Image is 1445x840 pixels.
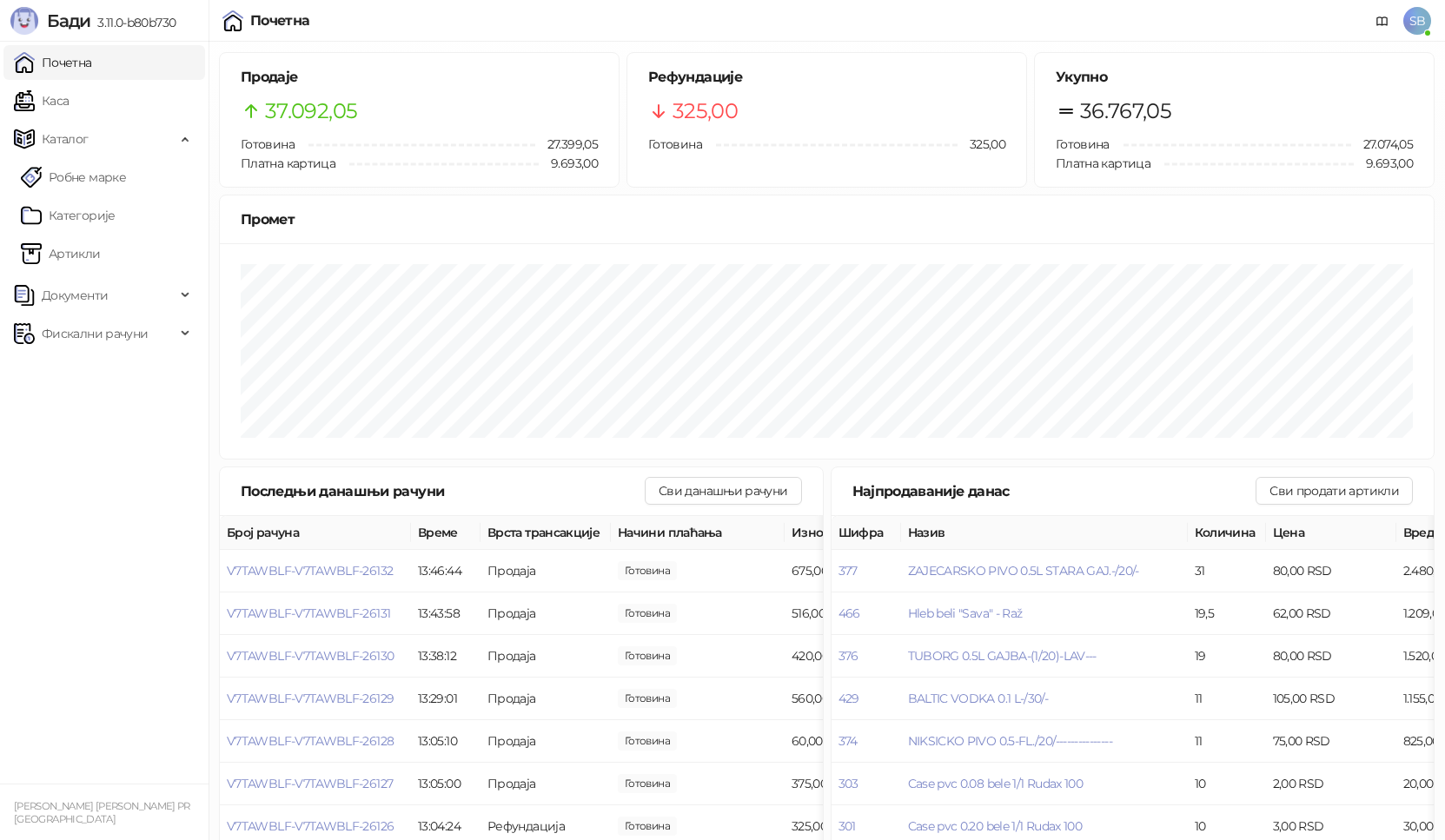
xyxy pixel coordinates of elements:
[1188,516,1266,550] th: Количина
[648,136,702,152] span: Готовина
[42,278,108,313] span: Документи
[47,10,90,31] span: Бади
[832,516,901,550] th: Шифра
[227,776,393,791] span: V7TAWBLF-V7TAWBLF-26127
[1188,720,1266,763] td: 11
[618,561,677,580] span: 675,00
[618,817,677,836] span: 325,00
[411,550,481,592] td: 13:46:44
[481,592,611,635] td: Продаја
[411,720,481,763] td: 13:05:10
[1266,516,1396,550] th: Цена
[227,818,394,834] span: V7TAWBLF-V7TAWBLF-26126
[618,689,677,708] span: 560,00
[42,316,148,351] span: Фискални рачуни
[14,45,92,80] a: Почетна
[411,516,481,550] th: Време
[227,691,394,706] button: V7TAWBLF-V7TAWBLF-26129
[785,550,915,592] td: 675,00 RSD
[838,733,858,749] button: 374
[1188,763,1266,805] td: 10
[618,604,677,623] span: 516,00
[852,480,1256,502] div: Најпродаваније данас
[227,605,390,621] button: V7TAWBLF-V7TAWBLF-26131
[241,208,1413,230] div: Промет
[785,516,915,550] th: Износ
[785,635,915,678] td: 420,00 RSD
[42,122,89,156] span: Каталог
[785,720,915,763] td: 60,00 RSD
[838,605,860,621] button: 466
[1056,67,1413,88] h5: Укупно
[618,774,677,793] span: 375,00
[1056,136,1110,152] span: Готовина
[908,691,1049,706] button: BALTIC VODKA 0.1 L-/30/-
[227,563,393,579] button: V7TAWBLF-V7TAWBLF-26132
[241,136,295,152] span: Готовина
[1080,95,1171,128] span: 36.767,05
[838,563,858,579] button: 377
[241,67,598,88] h5: Продаје
[481,516,611,550] th: Врста трансакције
[1403,7,1431,35] span: SB
[1266,720,1396,763] td: 75,00 RSD
[611,516,785,550] th: Начини плаћања
[1188,592,1266,635] td: 19,5
[21,198,116,233] a: Категорије
[411,635,481,678] td: 13:38:12
[539,154,598,173] span: 9.693,00
[838,648,858,664] button: 376
[10,7,38,35] img: Logo
[14,83,69,118] a: Каса
[481,678,611,720] td: Продаја
[1056,155,1150,171] span: Платна картица
[673,95,738,128] span: 325,00
[481,635,611,678] td: Продаја
[838,691,859,706] button: 429
[838,818,856,834] button: 301
[1354,154,1413,173] span: 9.693,00
[411,763,481,805] td: 13:05:00
[220,516,411,550] th: Број рачуна
[90,15,176,30] span: 3.11.0-b80b730
[908,818,1083,834] span: Case pvc 0.20 bele 1/1 Rudax 100
[227,648,394,664] button: V7TAWBLF-V7TAWBLF-26130
[908,648,1097,664] button: TUBORG 0.5L GAJBA-(1/20)-LAV---
[481,720,611,763] td: Продаја
[21,236,101,271] a: ArtikliАртикли
[908,605,1023,621] button: Hleb beli "Sava" - Raž
[908,776,1084,791] button: Case pvc 0.08 bele 1/1 Rudax 100
[785,592,915,635] td: 516,00 RSD
[481,763,611,805] td: Продаја
[618,646,677,665] span: 420,00
[1188,550,1266,592] td: 31
[250,14,310,28] div: Почетна
[1266,550,1396,592] td: 80,00 RSD
[648,67,1005,88] h5: Рефундације
[241,480,645,502] div: Последњи данашњи рачуни
[265,95,357,128] span: 37.092,05
[1369,7,1396,35] a: Документација
[645,477,801,505] button: Сви данашњи рачуни
[1188,678,1266,720] td: 11
[535,135,598,154] span: 27.399,05
[838,776,858,791] button: 303
[1256,477,1413,505] button: Сви продати артикли
[14,800,190,825] small: [PERSON_NAME] [PERSON_NAME] PR [GEOGRAPHIC_DATA]
[21,160,126,195] a: Робне марке
[1351,135,1413,154] span: 27.074,05
[901,516,1188,550] th: Назив
[908,563,1139,579] button: ZAJECARSKO PIVO 0.5L STARA GAJ.-/20/-
[411,678,481,720] td: 13:29:01
[481,550,611,592] td: Продаја
[241,155,335,171] span: Платна картица
[227,733,394,749] button: V7TAWBLF-V7TAWBLF-26128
